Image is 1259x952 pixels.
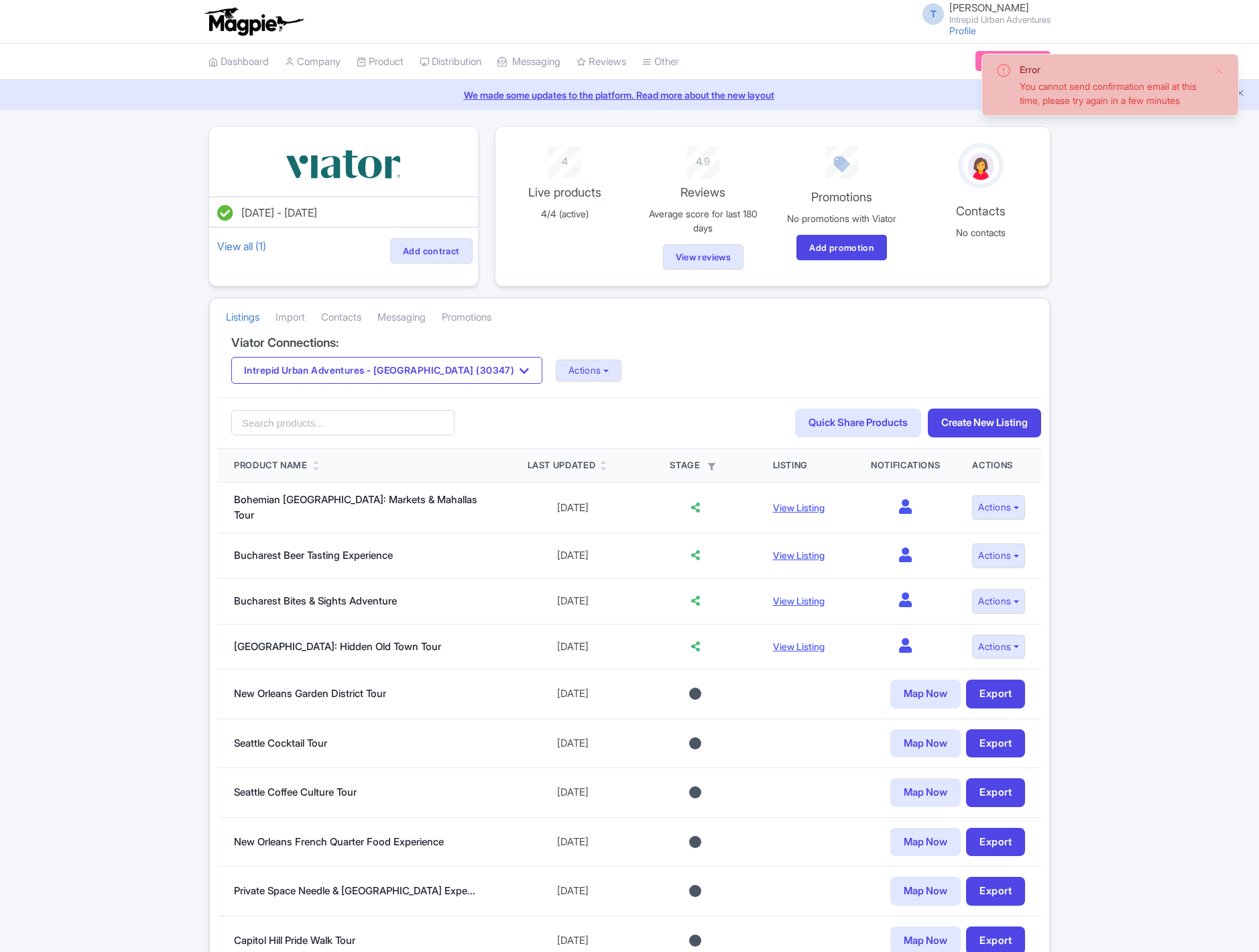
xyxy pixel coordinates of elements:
a: Export [966,778,1025,807]
p: Reviews [642,183,764,201]
div: Product Name [234,459,308,472]
a: Bucharest Beer Tasting Experience [234,549,393,562]
a: [GEOGRAPHIC_DATA]: Hidden Old Town Tour [234,640,441,653]
p: No promotions with Viator [780,211,903,225]
a: Seattle Cocktail Tour [234,737,327,749]
button: Actions [972,635,1025,659]
a: Bohemian [GEOGRAPHIC_DATA]: Markets & Mahallas Tour [234,493,477,521]
button: Close announcement [1236,87,1246,102]
p: Contacts [919,202,1042,220]
a: Subscription [975,51,1051,71]
input: Search products... [231,410,455,435]
small: Intrepid Urban Adventures [949,15,1051,24]
a: Bucharest Bites & Sights Adventure [234,594,397,607]
button: Actions [556,360,622,382]
a: Other [642,44,679,81]
a: Export [966,877,1025,906]
p: 4/4 (active) [503,207,626,221]
a: Quick Share Products [795,409,921,437]
p: No contacts [919,225,1042,240]
a: Contacts [321,299,361,336]
a: T [PERSON_NAME] Intrepid Urban Adventures [914,3,1051,24]
a: Export [966,828,1025,857]
a: View Listing [773,549,825,561]
a: View reviews [663,244,744,270]
button: Close [1214,62,1225,78]
td: [DATE] [512,867,634,916]
a: We made some updates to the platform. Read more about the new layout [8,88,1251,102]
td: [DATE] [512,578,634,624]
img: vbqrramwp3xkpi4ekcjz.svg [283,143,404,186]
th: Listing [757,449,855,482]
a: View all (1) [215,237,269,256]
a: View Listing [773,641,825,652]
a: Map Now [890,877,961,906]
a: Dashboard [208,44,269,81]
a: View Listing [773,595,825,606]
div: 4 [503,146,626,170]
button: Actions [972,495,1025,520]
p: Promotions [780,188,903,206]
a: Add promotion [796,235,887,260]
p: Average score for last 180 days [642,207,764,235]
a: Map Now [890,778,961,807]
a: Messaging [497,44,560,81]
td: [DATE] [512,817,634,867]
img: avatar_key_member-9c1dde93af8b07d7383eb8b5fb890c87.png [965,150,996,182]
span: T [922,3,944,25]
a: Distribution [420,44,481,81]
td: [DATE] [512,670,634,719]
div: 4.9 [642,146,764,170]
span: [PERSON_NAME] [949,1,1029,14]
p: Live products [503,183,626,201]
a: Product [357,44,404,81]
td: [DATE] [512,624,634,670]
a: Map Now [890,729,961,758]
td: [DATE] [512,719,634,768]
div: Last Updated [528,459,596,472]
a: View Listing [773,502,825,513]
a: Listings [226,299,259,336]
th: Actions [956,449,1041,482]
a: Promotions [442,299,491,336]
a: Capitol Hill Pride Walk Tour [234,934,355,947]
a: Profile [949,25,976,36]
a: Messaging [377,299,426,336]
a: Reviews [577,44,626,81]
a: Map Now [890,828,961,857]
th: Notifications [855,449,956,482]
a: Export [966,680,1025,708]
td: [DATE] [512,533,634,579]
button: Intrepid Urban Adventures - [GEOGRAPHIC_DATA] (30347) [231,357,542,384]
a: New Orleans French Quarter Food Experience [234,835,444,848]
td: [DATE] [512,768,634,818]
a: Add contract [390,238,473,264]
h4: Viator Connections: [231,336,1028,350]
a: New Orleans Garden District Tour [234,687,386,700]
a: Company [285,44,341,81]
img: logo-ab69f6fb50320c5b225c76a69d11143b.png [202,7,306,36]
i: Filter by stage [708,463,715,470]
td: [DATE] [512,482,634,533]
a: Export [966,729,1025,758]
div: Error [1020,62,1203,76]
span: [DATE] - [DATE] [241,206,317,219]
a: Import [276,299,305,336]
a: Seattle Coffee Culture Tour [234,786,357,798]
button: Actions [972,543,1025,568]
a: Create New Listing [928,409,1041,437]
div: You cannot send confirmation email at this time, please try again in a few minutes [1020,79,1203,107]
a: Map Now [890,680,961,708]
button: Actions [972,589,1025,614]
div: Stage [650,459,741,472]
a: Private Space Needle & [GEOGRAPHIC_DATA] Expe... [234,884,475,897]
